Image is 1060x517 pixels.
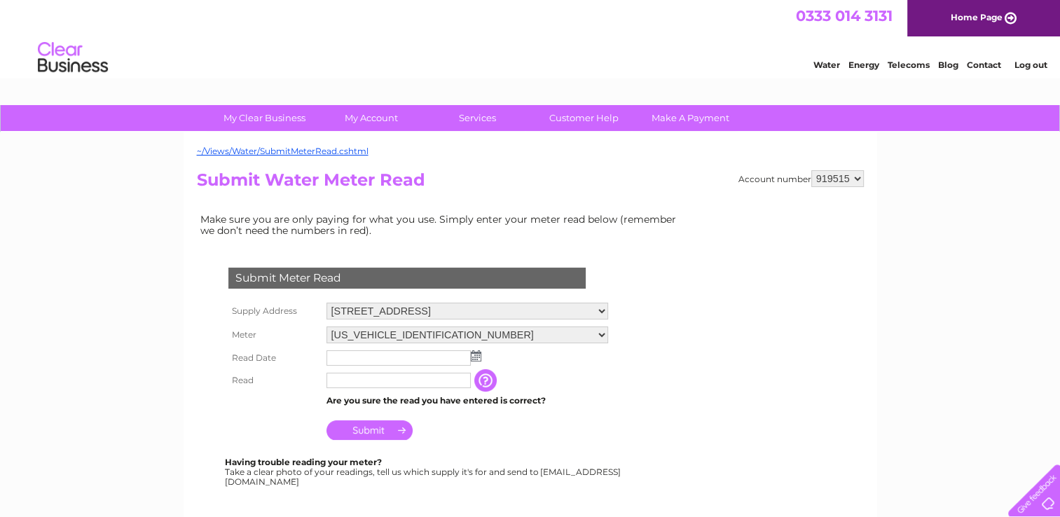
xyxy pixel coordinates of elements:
a: Water [813,60,840,70]
th: Read [225,369,323,392]
a: Energy [848,60,879,70]
a: My Account [313,105,429,131]
a: Telecoms [888,60,930,70]
img: logo.png [37,36,109,79]
div: Take a clear photo of your readings, tell us which supply it's for and send to [EMAIL_ADDRESS][DO... [225,457,623,486]
a: Blog [938,60,958,70]
a: Customer Help [526,105,642,131]
input: Submit [326,420,413,440]
a: Contact [967,60,1001,70]
img: ... [471,350,481,361]
div: Submit Meter Read [228,268,586,289]
a: Make A Payment [633,105,748,131]
h2: Submit Water Meter Read [197,170,864,197]
a: ~/Views/Water/SubmitMeterRead.cshtml [197,146,369,156]
td: Are you sure the read you have entered is correct? [323,392,612,410]
div: Clear Business is a trading name of Verastar Limited (registered in [GEOGRAPHIC_DATA] No. 3667643... [200,8,862,68]
td: Make sure you are only paying for what you use. Simply enter your meter read below (remember we d... [197,210,687,240]
input: Information [474,369,500,392]
th: Meter [225,323,323,347]
b: Having trouble reading your meter? [225,457,382,467]
a: Services [420,105,535,131]
a: My Clear Business [207,105,322,131]
div: Account number [738,170,864,187]
th: Read Date [225,347,323,369]
th: Supply Address [225,299,323,323]
a: 0333 014 3131 [796,7,893,25]
a: Log out [1014,60,1047,70]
